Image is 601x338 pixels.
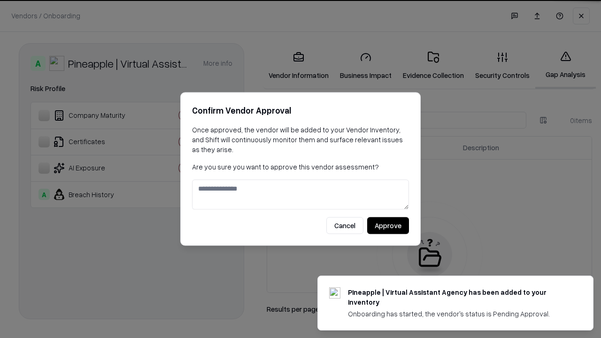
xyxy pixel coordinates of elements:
h2: Confirm Vendor Approval [192,104,409,117]
p: Are you sure you want to approve this vendor assessment? [192,162,409,172]
div: Pineapple | Virtual Assistant Agency has been added to your inventory [348,287,570,307]
button: Approve [367,217,409,234]
button: Cancel [326,217,363,234]
p: Once approved, the vendor will be added to your Vendor Inventory, and Shift will continuously mon... [192,125,409,154]
img: trypineapple.com [329,287,340,299]
div: Onboarding has started, the vendor's status is Pending Approval. [348,309,570,319]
